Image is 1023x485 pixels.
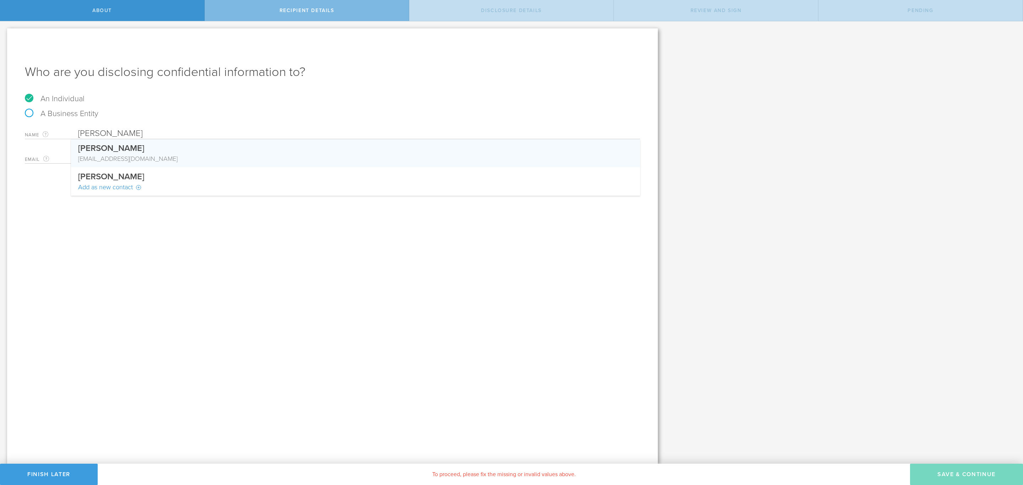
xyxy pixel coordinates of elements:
[78,171,144,182] span: [PERSON_NAME]
[25,155,78,163] label: Email
[481,7,542,13] span: Disclosure details
[98,464,910,485] div: To proceed, please fix the missing or invalid values above.
[691,7,742,13] span: Review and sign
[25,131,78,139] label: Name
[71,167,640,196] div: [PERSON_NAME] Add as new contact
[910,464,1023,485] button: Save & Continue
[25,109,98,118] label: A Business Entity
[92,7,112,13] span: About
[71,139,640,167] div: [PERSON_NAME] [EMAIL_ADDRESS][DOMAIN_NAME]
[78,143,144,153] span: [PERSON_NAME]
[25,64,640,81] h1: Who are you disclosing confidential information to?
[908,7,933,13] span: Pending
[78,182,633,192] div: Add as new contact
[25,94,85,103] label: An Individual
[78,154,633,163] div: [EMAIL_ADDRESS][DOMAIN_NAME]
[78,128,640,139] input: Required
[280,7,334,13] span: Recipient details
